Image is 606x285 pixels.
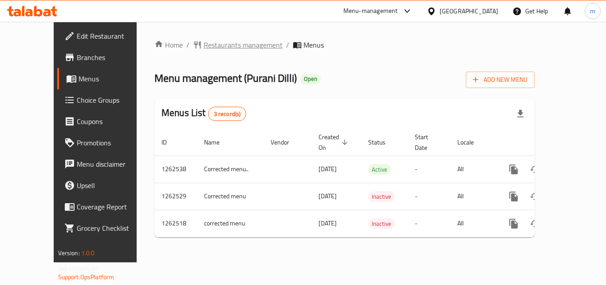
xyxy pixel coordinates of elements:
button: Change Status [524,186,546,207]
td: All [450,183,496,210]
nav: breadcrumb [154,40,535,50]
a: Coupons [57,111,155,132]
span: Open [300,75,321,83]
button: more [503,186,524,207]
span: 3 record(s) [209,110,246,118]
a: Menus [57,68,155,89]
div: Open [300,74,321,84]
span: Coverage Report [77,201,148,212]
span: Edit Restaurant [77,31,148,41]
span: Menus [303,40,324,50]
span: Coupons [77,116,148,127]
div: [GEOGRAPHIC_DATA] [440,6,498,16]
li: / [286,40,289,50]
a: Upsell [57,175,155,196]
span: Grocery Checklist [77,223,148,233]
button: Add New Menu [466,72,535,88]
span: Get support on: [58,262,99,274]
div: Menu-management [343,6,398,16]
td: 1262538 [154,156,197,183]
span: Add New Menu [473,74,527,85]
span: Inactive [368,219,395,229]
div: Export file [510,103,531,124]
td: All [450,210,496,237]
span: m [590,6,595,16]
div: Total records count [208,107,247,121]
span: Name [204,137,231,148]
span: 1.0.0 [81,247,95,259]
span: Version: [58,247,80,259]
span: Locale [457,137,485,148]
a: Branches [57,47,155,68]
a: Support.OpsPlatform [58,271,114,283]
span: Vendor [271,137,301,148]
td: Corrected menu.. [197,156,264,183]
span: Inactive [368,192,395,202]
td: 1262518 [154,210,197,237]
a: Coverage Report [57,196,155,217]
span: Menu management ( Purani Dilli ) [154,68,297,88]
a: Menu disclaimer [57,153,155,175]
span: [DATE] [319,190,337,202]
th: Actions [496,129,595,156]
td: - [408,156,450,183]
span: Upsell [77,180,148,191]
button: Change Status [524,159,546,180]
span: Created On [319,132,350,153]
a: Home [154,40,183,50]
span: Active [368,165,391,175]
a: Restaurants management [193,40,283,50]
table: enhanced table [154,129,595,237]
span: Start Date [415,132,440,153]
button: more [503,213,524,234]
td: corrected menu [197,210,264,237]
span: Branches [77,52,148,63]
span: Menus [79,73,148,84]
span: [DATE] [319,163,337,175]
span: Promotions [77,137,148,148]
a: Choice Groups [57,89,155,111]
button: Change Status [524,213,546,234]
span: Restaurants management [204,40,283,50]
td: All [450,156,496,183]
button: more [503,159,524,180]
td: - [408,183,450,210]
h2: Menus List [161,106,246,121]
td: - [408,210,450,237]
a: Promotions [57,132,155,153]
td: Corrected menu [197,183,264,210]
span: ID [161,137,178,148]
a: Edit Restaurant [57,25,155,47]
span: Status [368,137,397,148]
td: 1262529 [154,183,197,210]
span: Menu disclaimer [77,159,148,169]
span: [DATE] [319,217,337,229]
li: / [186,40,189,50]
a: Grocery Checklist [57,217,155,239]
span: Choice Groups [77,95,148,105]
